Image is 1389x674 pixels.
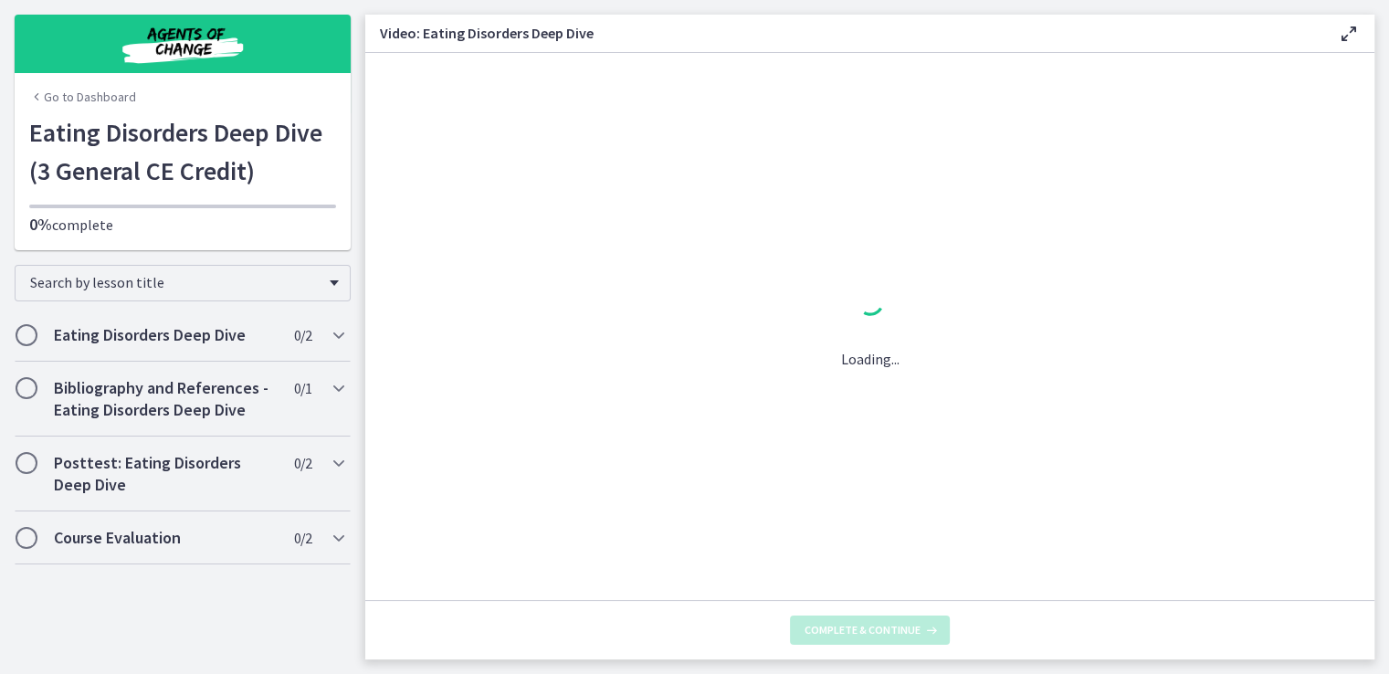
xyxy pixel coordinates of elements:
[790,616,950,645] button: Complete & continue
[380,22,1309,44] h3: Video: Eating Disorders Deep Dive
[294,377,311,399] span: 0 / 1
[294,452,311,474] span: 0 / 2
[54,377,277,421] h2: Bibliography and References - Eating Disorders Deep Dive
[54,324,277,346] h2: Eating Disorders Deep Dive
[54,452,277,496] h2: Posttest: Eating Disorders Deep Dive
[54,527,277,549] h2: Course Evaluation
[294,527,311,549] span: 0 / 2
[294,324,311,346] span: 0 / 2
[29,214,52,235] span: 0%
[841,348,900,370] p: Loading...
[805,623,921,637] span: Complete & continue
[841,284,900,326] div: 1
[29,88,136,106] a: Go to Dashboard
[15,265,351,301] div: Search by lesson title
[29,113,336,190] h1: Eating Disorders Deep Dive (3 General CE Credit)
[30,273,321,291] span: Search by lesson title
[73,22,292,66] img: Agents of Change Social Work Test Prep
[29,214,336,236] p: complete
